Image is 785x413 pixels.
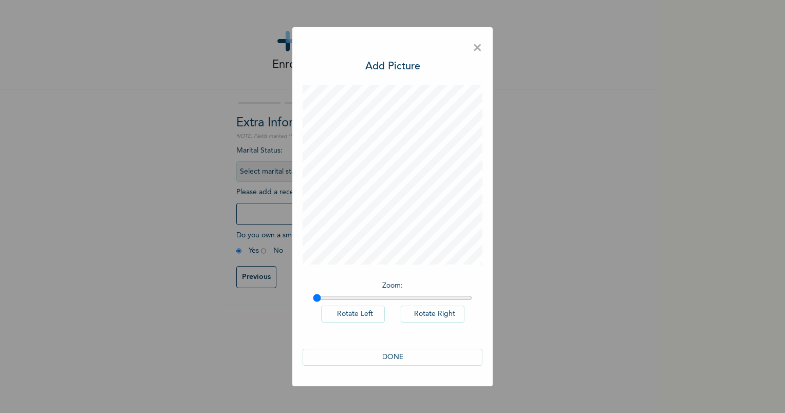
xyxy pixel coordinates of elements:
[313,280,472,291] p: Zoom :
[236,189,421,230] span: Please add a recent Passport Photograph
[303,349,482,366] button: DONE
[365,59,420,74] h3: Add Picture
[473,37,482,59] span: ×
[321,306,385,323] button: Rotate Left
[401,306,464,323] button: Rotate Right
